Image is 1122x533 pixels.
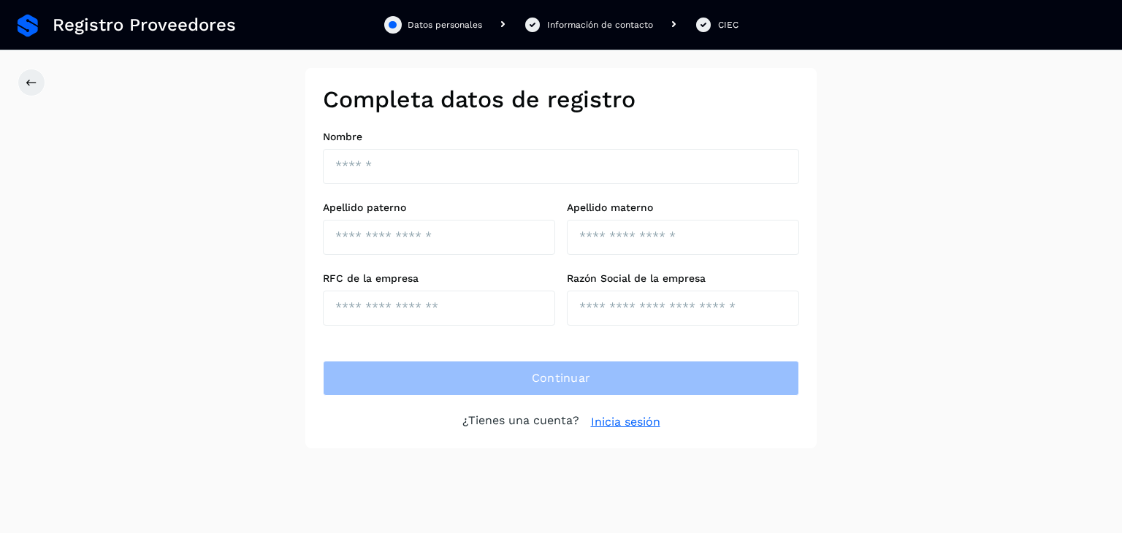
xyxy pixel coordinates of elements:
div: Información de contacto [547,18,653,31]
h2: Completa datos de registro [323,85,799,113]
span: Registro Proveedores [53,15,236,36]
button: Continuar [323,361,799,396]
p: ¿Tienes una cuenta? [462,413,579,431]
label: RFC de la empresa [323,272,555,285]
label: Razón Social de la empresa [567,272,799,285]
label: Apellido materno [567,202,799,214]
span: Continuar [532,370,591,386]
label: Nombre [323,131,799,143]
label: Apellido paterno [323,202,555,214]
a: Inicia sesión [591,413,660,431]
div: Datos personales [408,18,482,31]
div: CIEC [718,18,739,31]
